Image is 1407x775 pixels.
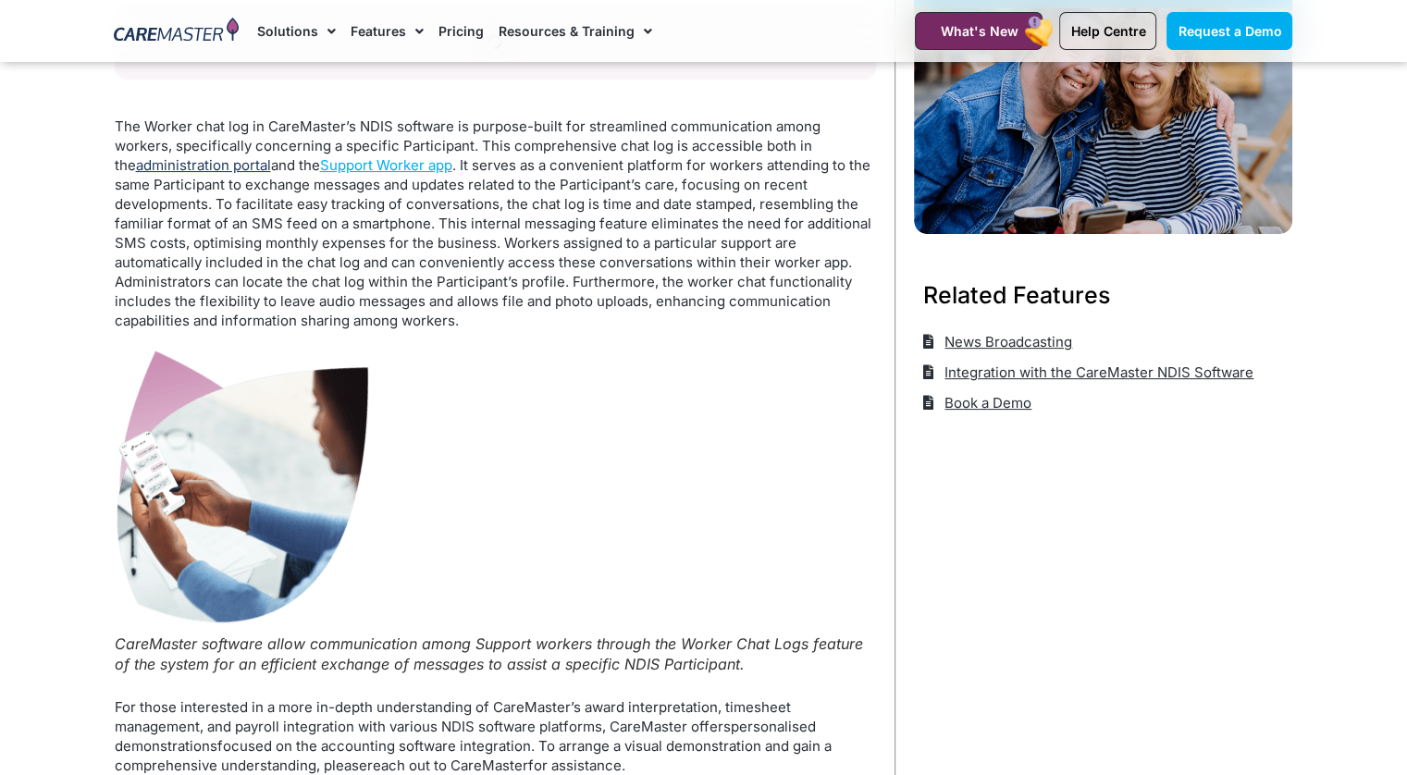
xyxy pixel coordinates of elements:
span: Integration with the CareMaster NDIS Software [940,357,1253,387]
span: What's New [940,23,1018,39]
figcaption: CareMaster software allow communication among Support workers through the Worker Chat Logs featur... [115,634,876,675]
a: reach out to CareMaster [367,757,528,774]
img: An NDIS Support uses CareMaster’s Worker Chat Logs to communicate with Next Support regarding a P... [115,349,371,626]
span: News Broadcasting [940,326,1072,357]
a: Book a Demo [923,387,1032,418]
a: News Broadcasting [923,326,1073,357]
a: Support Worker app [320,156,452,174]
img: Support Worker and NDIS Participant out for a coffee. [914,8,1293,234]
a: administration portal [136,156,271,174]
h3: Related Features [923,278,1284,312]
a: What's New [915,12,1043,50]
p: The Worker chat log in CareMaster’s NDIS software is purpose-built for streamlined communication ... [115,117,876,330]
span: Request a Demo [1178,23,1281,39]
a: Help Centre [1059,12,1156,50]
span: Book a Demo [940,387,1031,418]
span: Help Centre [1070,23,1145,39]
a: Integration with the CareMaster NDIS Software [923,357,1254,387]
a: Request a Demo [1166,12,1292,50]
p: For those interested in a more in-depth understanding of CareMaster’s award interpretation, times... [115,697,876,775]
a: personalised demonstrations [115,718,816,755]
img: CareMaster Logo [114,18,239,45]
